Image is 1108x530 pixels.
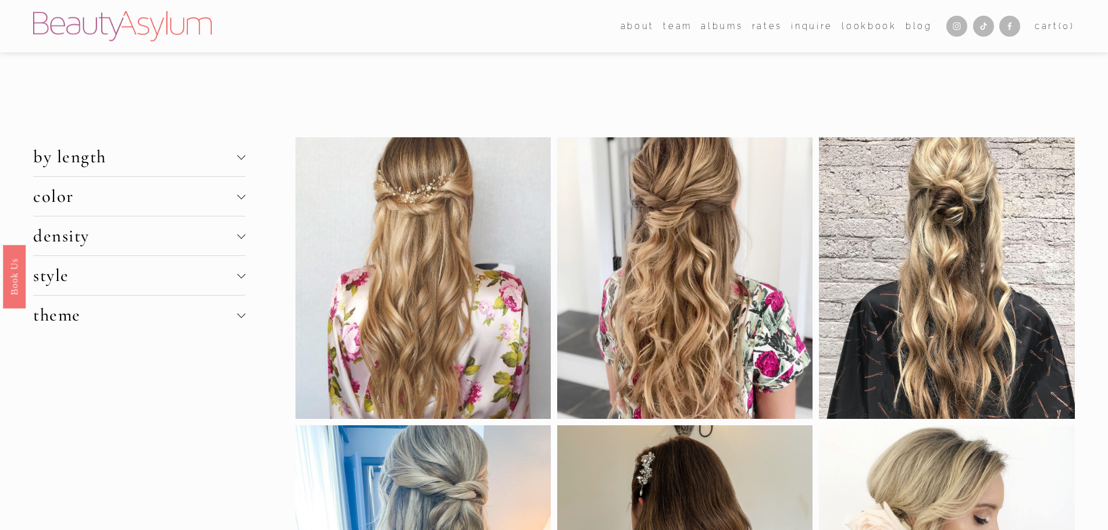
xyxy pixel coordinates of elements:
[33,146,237,168] span: by length
[33,265,237,286] span: style
[791,17,833,34] a: Inquire
[33,11,212,41] img: Beauty Asylum | Bridal Hair &amp; Makeup Charlotte &amp; Atlanta
[621,17,654,34] a: folder dropdown
[33,137,245,176] button: by length
[1035,19,1075,34] a: 0 items in cart
[906,17,932,34] a: Blog
[752,17,782,34] a: Rates
[33,304,237,326] span: theme
[842,17,896,34] a: Lookbook
[999,16,1020,37] a: Facebook
[33,225,237,247] span: density
[33,296,245,335] button: theme
[663,17,692,34] a: folder dropdown
[701,17,743,34] a: albums
[621,19,654,34] span: about
[33,177,245,216] button: color
[946,16,967,37] a: Instagram
[33,216,245,255] button: density
[33,186,237,207] span: color
[1059,21,1075,31] span: ( )
[33,256,245,295] button: style
[663,19,692,34] span: team
[3,244,26,308] a: Book Us
[973,16,994,37] a: TikTok
[1063,21,1070,31] span: 0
